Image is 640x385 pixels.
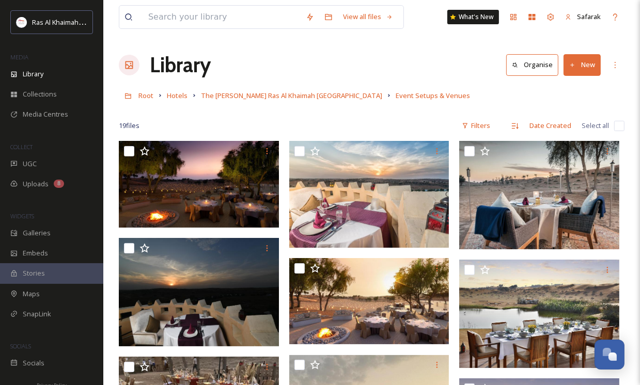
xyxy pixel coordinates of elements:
[10,212,34,220] span: WIDGETS
[23,109,68,119] span: Media Centres
[201,89,382,102] a: The [PERSON_NAME] Ras Al Khaimah [GEOGRAPHIC_DATA]
[595,340,625,370] button: Open Chat
[457,116,495,136] div: Filters
[582,121,609,131] span: Select all
[119,121,139,131] span: 19 file s
[23,248,48,258] span: Embeds
[23,69,43,79] span: Library
[459,260,622,368] img: The Ritz-Carlton Ras Al Khaimah, Al Wadi Desert Destination Dining platform.jpg
[23,228,51,238] span: Galleries
[119,238,282,346] img: The Ritz-Carlton Ras Al Khaimah, Al Wadi Desert.JPG
[54,180,64,188] div: 8
[201,91,382,100] span: The [PERSON_NAME] Ras Al Khaimah [GEOGRAPHIC_DATA]
[23,309,51,319] span: SnapLink
[10,342,31,350] span: SOCIALS
[560,7,606,27] a: Safarak
[524,116,576,136] div: Date Created
[564,54,601,75] button: New
[23,179,49,189] span: Uploads
[143,6,301,28] input: Search your library
[167,91,188,100] span: Hotels
[447,10,499,24] a: What's New
[289,141,449,248] img: The Ritz-Carlton Ras Al Khaimah, Al Wadi Desert.jpg
[23,358,44,368] span: Socials
[459,141,622,249] img: The Ritz-Carlton Ras Al Khaimah, Al Wadi Desert.jpg
[23,289,40,299] span: Maps
[17,17,27,27] img: Logo_RAKTDA_RGB-01.png
[23,89,57,99] span: Collections
[138,91,153,100] span: Root
[577,12,601,21] span: Safarak
[289,258,452,344] img: The Ritz-Carlton Ras Al Khaimah, Al Wadi Desert Kan Zaman .jpg
[119,141,282,227] img: The Ritz-Carlton Ras Al Khaimah, Al Wadi Desert RCRAK Kan Zaman.jpg
[506,54,558,75] button: Organise
[167,89,188,102] a: Hotels
[396,91,470,100] span: Event Setups & Venues
[150,50,211,81] a: Library
[396,89,470,102] a: Event Setups & Venues
[32,17,178,27] span: Ras Al Khaimah Tourism Development Authority
[23,159,37,169] span: UGC
[338,7,398,27] a: View all files
[10,143,33,151] span: COLLECT
[10,53,28,61] span: MEDIA
[138,89,153,102] a: Root
[23,268,45,278] span: Stories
